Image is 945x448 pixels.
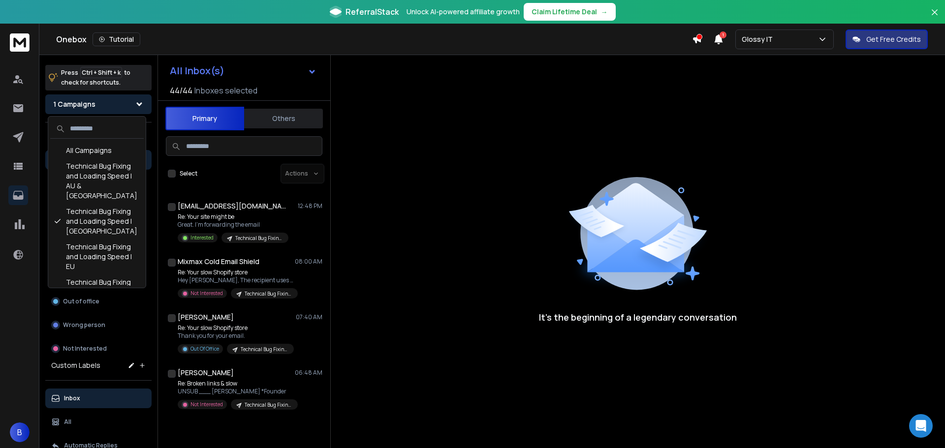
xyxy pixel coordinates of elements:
[190,345,219,353] p: Out Of Office
[61,68,130,88] p: Press to check for shortcuts.
[235,235,283,242] p: Technical Bug Fixing and Loading Speed | [GEOGRAPHIC_DATA]
[50,158,144,204] div: Technical Bug Fixing and Loading Speed | AU & [GEOGRAPHIC_DATA]
[190,401,223,408] p: Not Interested
[295,258,322,266] p: 08:00 AM
[245,401,292,409] p: Technical Bug Fixing and Loading Speed | [GEOGRAPHIC_DATA]
[346,6,399,18] span: ReferralStack
[742,34,777,44] p: Glossy IT
[178,388,296,395] p: UNSUB ___ [PERSON_NAME] *Founder
[194,85,257,96] h3: Inboxes selected
[50,239,144,274] div: Technical Bug Fixing and Loading Speed | EU
[866,34,921,44] p: Get Free Credits
[178,312,234,322] h1: [PERSON_NAME]
[241,346,288,353] p: Technical Bug Fixing and Loading Speed | [GEOGRAPHIC_DATA]
[190,234,214,241] p: Interested
[295,369,322,377] p: 06:48 AM
[51,360,100,370] h3: Custom Labels
[245,290,292,298] p: Technical Bug Fixing and Loading Speed | [GEOGRAPHIC_DATA]
[524,3,616,21] button: Claim Lifetime Deal
[63,298,99,305] p: Out of office
[10,422,30,442] span: B
[64,418,71,426] p: All
[50,204,144,239] div: Technical Bug Fixing and Loading Speed | [GEOGRAPHIC_DATA]
[180,170,197,178] label: Select
[720,31,726,38] span: 1
[178,368,234,378] h1: [PERSON_NAME]
[80,67,122,78] span: Ctrl + Shift + k
[178,324,294,332] p: Re: Your slow Shopify store
[56,32,692,46] div: Onebox
[539,310,737,324] p: It’s the beginning of a legendary conversation
[928,6,941,30] button: Close banner
[296,313,322,321] p: 07:40 AM
[165,107,244,130] button: Primary
[63,345,107,353] p: Not Interested
[178,201,286,211] h1: [EMAIL_ADDRESS][DOMAIN_NAME]
[178,276,296,284] p: Hey [PERSON_NAME], The recipient uses Mixmax
[50,143,144,158] div: All Campaigns
[178,269,296,276] p: Re: Your slow Shopify store
[909,414,933,438] div: Open Intercom Messenger
[601,7,608,17] span: →
[45,130,152,144] h3: Filters
[53,99,95,109] h1: 1 Campaigns
[244,108,323,129] button: Others
[190,290,223,297] p: Not Interested
[50,274,144,310] div: Technical Bug Fixing and Loading Speed | [GEOGRAPHIC_DATA]
[170,66,224,76] h1: All Inbox(s)
[178,221,288,229] p: Great. I'm forwarding the email
[170,85,192,96] span: 44 / 44
[63,321,105,329] p: Wrong person
[298,202,322,210] p: 12:48 PM
[93,32,140,46] button: Tutorial
[178,380,296,388] p: Re: Broken links & slow
[178,257,259,267] h1: Mixmax Cold Email Shield
[178,213,288,221] p: Re: Your site might be
[64,394,80,402] p: Inbox
[178,332,294,340] p: Thank you for your email.
[407,7,520,17] p: Unlock AI-powered affiliate growth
